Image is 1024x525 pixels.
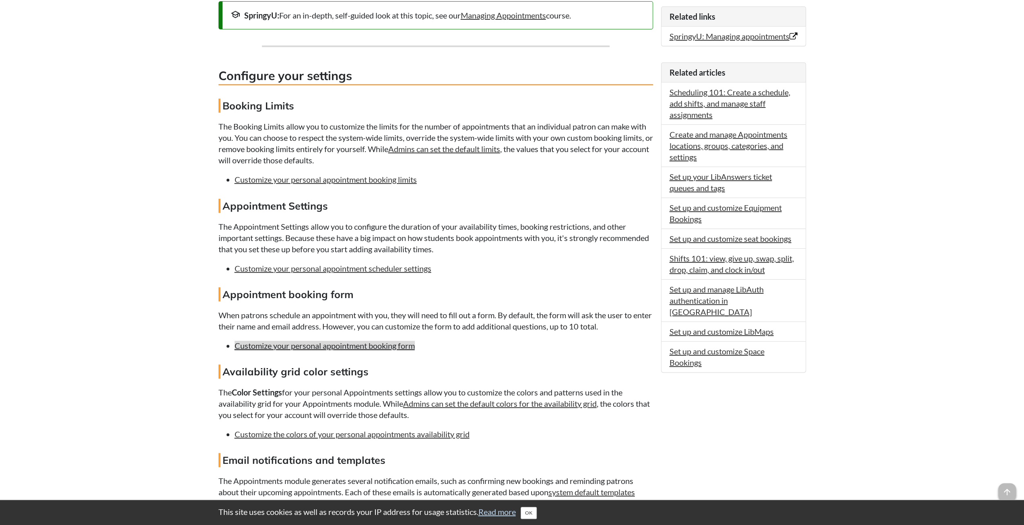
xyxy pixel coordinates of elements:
button: Close [521,507,537,519]
span: school [231,10,240,19]
a: Customize your personal appointment scheduler settings [235,264,431,273]
a: Read more [478,507,516,517]
a: Scheduling 101: Create a schedule, add shifts, and manage staff assignments [670,87,790,119]
a: Create and manage Appointments locations, groups, categories, and settings [670,130,787,162]
a: Set up and manage LibAuth authentication in [GEOGRAPHIC_DATA] [670,284,764,317]
a: Set up and customize Equipment Bookings [670,203,782,224]
a: Customize the colors of your personal appointments availability grid [235,429,470,439]
a: Set up and customize Space Bookings [670,346,764,367]
span: Related links [670,12,715,21]
a: Admins can set the default colors for the availability grid [403,399,597,408]
a: Shifts 101: view, give up, swap, split, drop, claim, and clock in/out [670,253,794,274]
a: Set up and customize LibMaps [670,327,774,336]
span: arrow_upward [998,483,1016,501]
a: Set up your LibAnswers ticket queues and tags [670,172,772,193]
strong: Color Settings [232,387,282,397]
a: SpringyU: Managing appointments [670,31,797,41]
p: The Booking Limits allow you to customize the limits for the number of appointments that an indiv... [218,121,653,166]
h4: Booking Limits [218,99,653,113]
strong: SpringyU: [244,10,279,20]
h3: Configure your settings [218,67,653,85]
h4: Availability grid color settings [218,364,653,379]
span: Related articles [670,68,725,77]
a: Customize your personal appointment booking limits [235,175,417,184]
a: arrow_upward [998,484,1016,494]
h4: Email notifications and templates [218,453,653,467]
div: This site uses cookies as well as records your IP address for usage statistics. [210,506,814,519]
p: The Appointment Settings allow you to configure the duration of your availability times, booking ... [218,221,653,255]
div: For an in-depth, self-guided look at this topic, see our course. [231,10,645,21]
p: The for your personal Appointments settings allow you to customize the colors and patterns used i... [218,387,653,420]
a: Set up and customize seat bookings [670,234,791,243]
h4: Appointment booking form [218,287,653,301]
a: Managing Appointments [461,10,546,20]
a: Customize your personal appointment booking form [235,341,415,350]
p: The Appointments module generates several notification emails, such as confirming new bookings an... [218,475,653,520]
p: When patrons schedule an appointment with you, they will need to fill out a form. By default, the... [218,309,653,332]
h4: Appointment Settings [218,199,653,213]
a: Admins can set the default limits [388,144,500,154]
